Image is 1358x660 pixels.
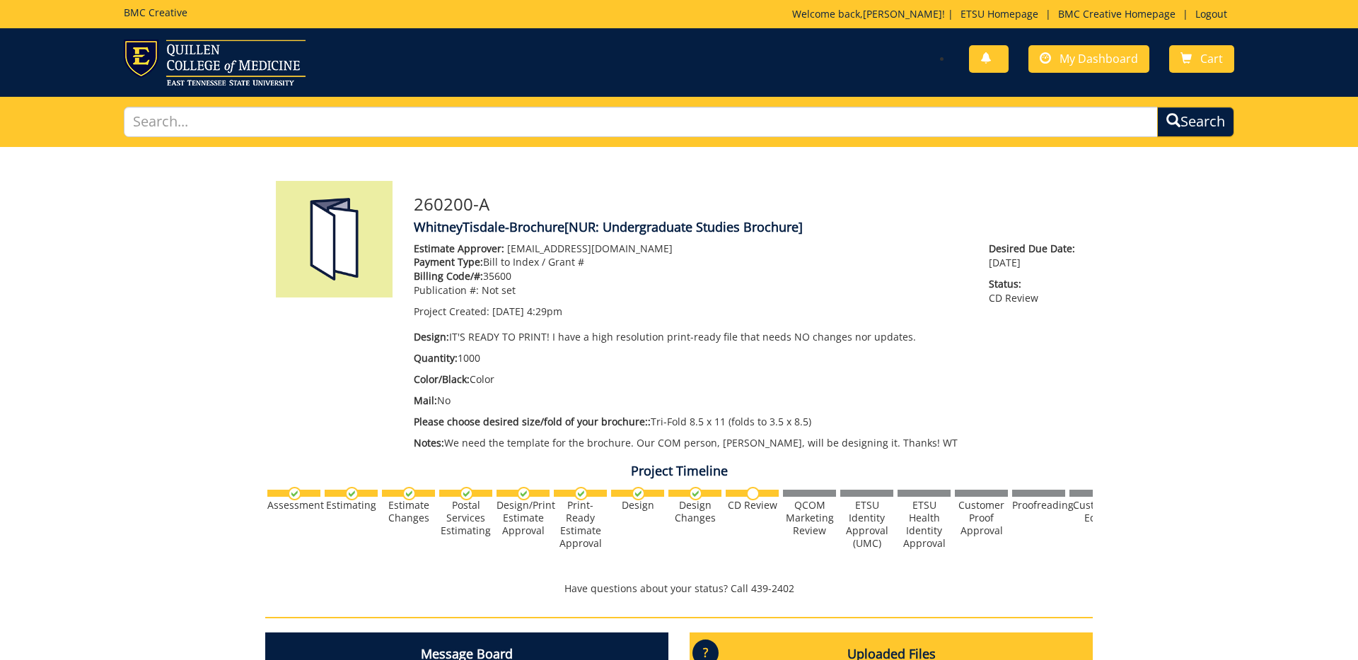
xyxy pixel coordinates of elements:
[1060,51,1138,66] span: My Dashboard
[414,436,444,449] span: Notes:
[497,499,550,537] div: Design/Print Estimate Approval
[276,181,393,297] img: Product featured image
[414,283,479,297] span: Publication #:
[1157,107,1234,137] button: Search
[840,499,893,550] div: ETSU Identity Approval (UMC)
[267,499,320,512] div: Assessment
[1012,499,1065,512] div: Proofreading
[898,499,951,550] div: ETSU Health Identity Approval
[1169,45,1234,73] a: Cart
[414,195,1082,213] h3: 260200-A
[492,305,562,318] span: [DATE] 4:29pm
[382,499,435,524] div: Estimate Changes
[1200,51,1223,66] span: Cart
[989,277,1082,305] p: CD Review
[414,220,1082,235] h4: WhitneyTisdale-Brochure
[482,283,516,297] span: Not set
[414,255,483,269] span: Payment Type:
[414,269,968,283] p: 35600
[124,40,306,86] img: ETSU logo
[1028,45,1149,73] a: My Dashboard
[414,436,968,450] p: We need the template for the brochure. Our COM person, [PERSON_NAME], will be designing it. Thank...
[414,269,483,283] span: Billing Code/#:
[414,372,968,387] p: Color
[554,499,607,550] div: Print-Ready Estimate Approval
[632,487,645,500] img: checkmark
[689,487,702,500] img: checkmark
[439,499,492,537] div: Postal Services Estimating
[265,464,1093,478] h4: Project Timeline
[863,7,942,20] a: [PERSON_NAME]
[564,218,803,235] span: [NUR: Undergraduate Studies Brochure]
[1069,499,1122,524] div: Customer Edits
[517,487,530,500] img: checkmark
[414,415,651,428] span: Please choose desired size/fold of your brochure::
[414,255,968,269] p: Bill to Index / Grant #
[414,372,470,386] span: Color/Black:
[726,499,779,512] div: CD Review
[414,305,489,318] span: Project Created:
[414,351,458,365] span: Quantity:
[953,7,1045,20] a: ETSU Homepage
[611,499,664,512] div: Design
[989,242,1082,270] p: [DATE]
[955,499,1008,537] div: Customer Proof Approval
[414,330,449,343] span: Design:
[345,487,359,500] img: checkmark
[460,487,473,500] img: checkmark
[1188,7,1234,20] a: Logout
[414,330,968,344] p: IT'S READY TO PRINT! I have a high resolution print-ready file that needs NO changes nor updates.
[989,277,1082,291] span: Status:
[989,242,1082,256] span: Desired Due Date:
[414,394,968,408] p: No
[783,499,836,537] div: QCOM Marketing Review
[124,107,1158,137] input: Search...
[414,415,968,429] p: Tri-Fold 8.5 x 11 (folds to 3.5 x 8.5)
[1051,7,1183,20] a: BMC Creative Homepage
[265,582,1093,596] p: Have questions about your status? Call 439-2402
[414,394,437,407] span: Mail:
[668,499,721,524] div: Design Changes
[325,499,378,512] div: Estimating
[746,487,760,500] img: no
[402,487,416,500] img: checkmark
[414,351,968,365] p: 1000
[124,7,187,18] h5: BMC Creative
[574,487,588,500] img: checkmark
[792,7,1234,21] p: Welcome back, ! | | |
[414,242,968,256] p: [EMAIL_ADDRESS][DOMAIN_NAME]
[414,242,504,255] span: Estimate Approver:
[288,487,301,500] img: checkmark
